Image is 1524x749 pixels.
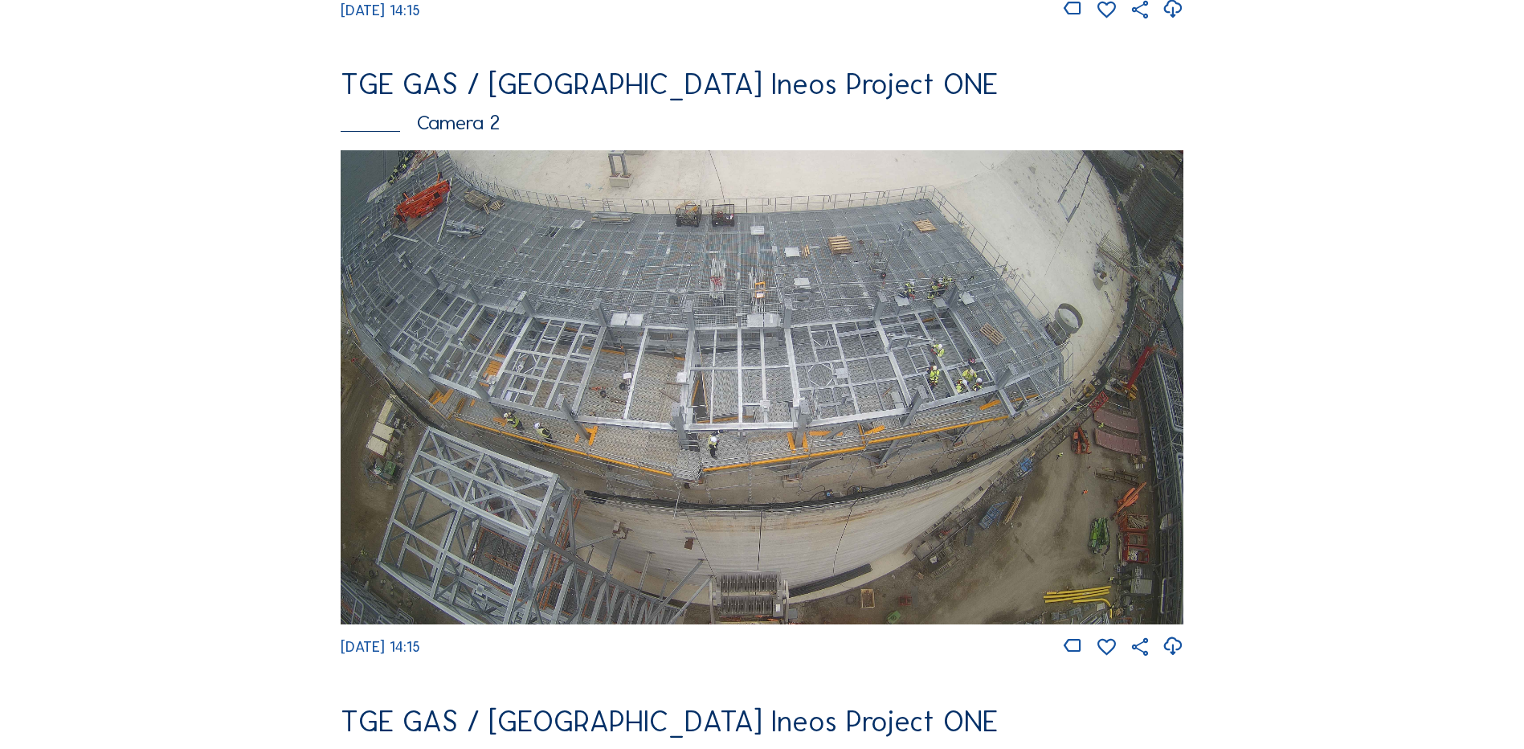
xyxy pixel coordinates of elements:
div: Camera 2 [341,113,1183,133]
img: Image [341,150,1183,624]
span: [DATE] 14:15 [341,638,420,656]
span: [DATE] 14:15 [341,2,420,19]
div: TGE GAS / [GEOGRAPHIC_DATA] Ineos Project ONE [341,70,1183,99]
div: TGE GAS / [GEOGRAPHIC_DATA] Ineos Project ONE [341,707,1183,736]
